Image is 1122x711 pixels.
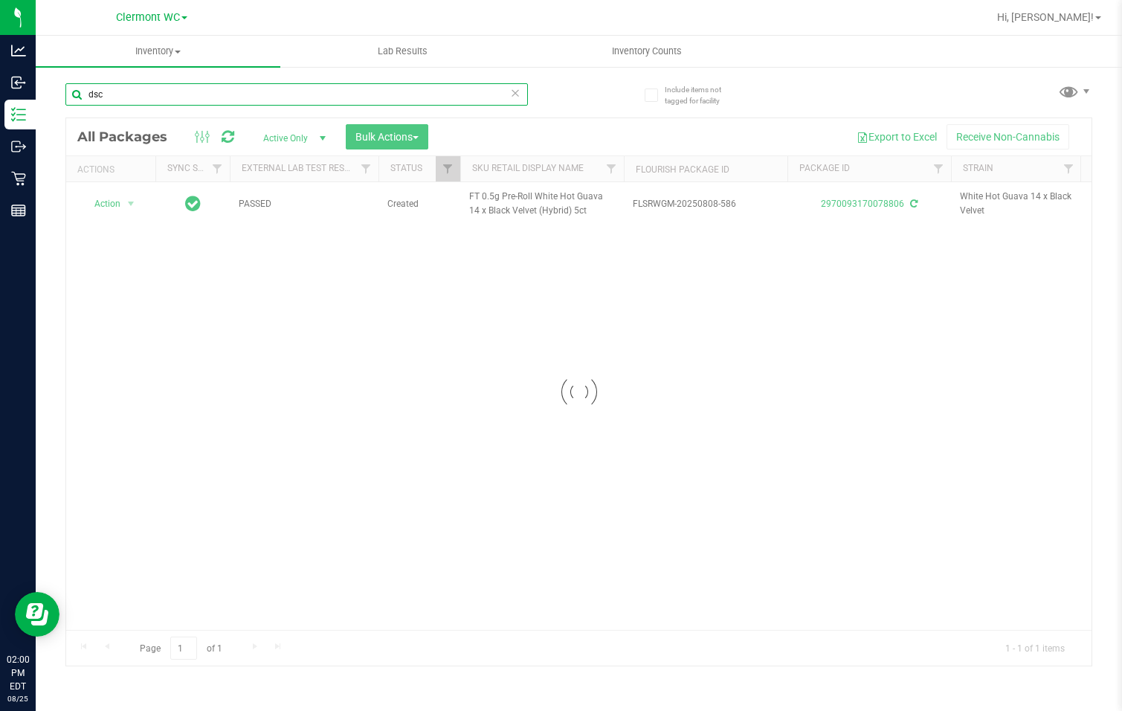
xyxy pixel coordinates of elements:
inline-svg: Analytics [11,43,26,58]
span: Include items not tagged for facility [665,84,739,106]
span: Clermont WC [116,11,180,24]
p: 02:00 PM EDT [7,653,29,693]
iframe: Resource center [15,592,59,637]
span: Inventory [36,45,280,58]
inline-svg: Inbound [11,75,26,90]
inline-svg: Reports [11,203,26,218]
a: Inventory Counts [524,36,769,67]
inline-svg: Inventory [11,107,26,122]
inline-svg: Retail [11,171,26,186]
span: Hi, [PERSON_NAME]! [997,11,1094,23]
input: Search Package ID, Item Name, SKU, Lot or Part Number... [65,83,528,106]
span: Inventory Counts [592,45,702,58]
p: 08/25 [7,693,29,704]
a: Lab Results [280,36,525,67]
inline-svg: Outbound [11,139,26,154]
span: Lab Results [358,45,448,58]
span: Clear [510,83,520,103]
a: Inventory [36,36,280,67]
